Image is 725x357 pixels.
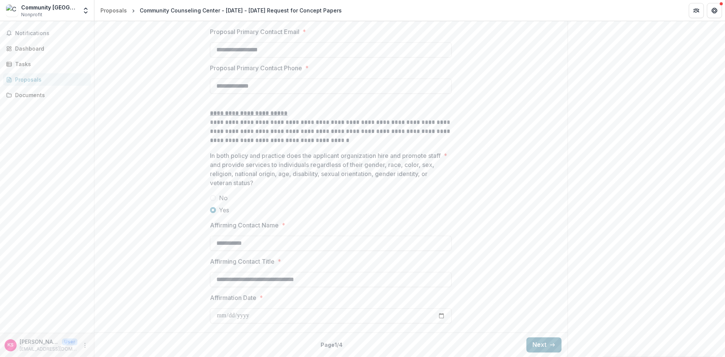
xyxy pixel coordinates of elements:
[20,346,77,352] p: [EMAIL_ADDRESS][DOMAIN_NAME]
[20,338,59,346] p: [PERSON_NAME]
[210,293,256,302] p: Affirmation Date
[689,3,704,18] button: Partners
[210,151,441,187] p: In both policy and practice does the applicant organization hire and promote staff and provide se...
[97,5,345,16] nav: breadcrumb
[15,30,88,37] span: Notifications
[3,89,91,101] a: Documents
[707,3,722,18] button: Get Help
[210,63,302,73] p: Proposal Primary Contact Phone
[8,343,14,348] div: Kyle Schott
[526,337,561,352] button: Next
[62,338,77,345] p: User
[80,341,89,350] button: More
[15,91,85,99] div: Documents
[15,45,85,53] div: Dashboard
[21,11,42,18] span: Nonprofit
[219,193,228,202] span: No
[15,60,85,68] div: Tasks
[3,58,91,70] a: Tasks
[140,6,342,14] div: Community Counseling Center - [DATE] - [DATE] Request for Concept Papers
[80,3,91,18] button: Open entity switcher
[210,221,279,230] p: Affirming Contact Name
[210,257,275,266] p: Affirming Contact Title
[100,6,127,14] div: Proposals
[3,73,91,86] a: Proposals
[321,341,342,349] p: Page 1 / 4
[210,27,299,36] p: Proposal Primary Contact Email
[3,27,91,39] button: Notifications
[3,42,91,55] a: Dashboard
[15,76,85,83] div: Proposals
[21,3,77,11] div: Community [GEOGRAPHIC_DATA]
[219,206,229,215] span: Yes
[6,5,18,17] img: Community Counseling Center
[97,5,130,16] a: Proposals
